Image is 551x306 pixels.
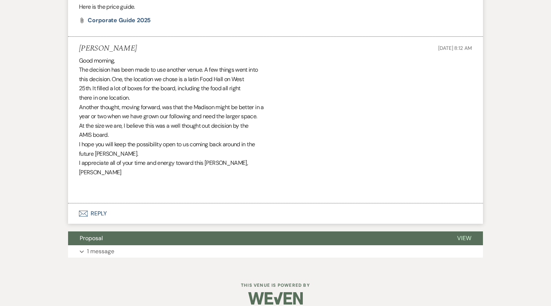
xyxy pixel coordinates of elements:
span: View [457,234,471,242]
button: 1 message [68,245,483,258]
span: Corporate Guide 2025 [88,16,151,24]
button: View [445,231,483,245]
button: Proposal [68,231,445,245]
p: Here is the price guide. [79,2,472,12]
a: Corporate Guide 2025 [88,17,151,23]
button: Reply [68,203,483,224]
div: Good morning, The decision has been made to use another venue. A few things went into this decisi... [79,56,472,196]
h5: [PERSON_NAME] [79,44,137,53]
span: [DATE] 8:12 AM [438,45,472,51]
p: 1 message [87,247,114,256]
span: Proposal [80,234,103,242]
